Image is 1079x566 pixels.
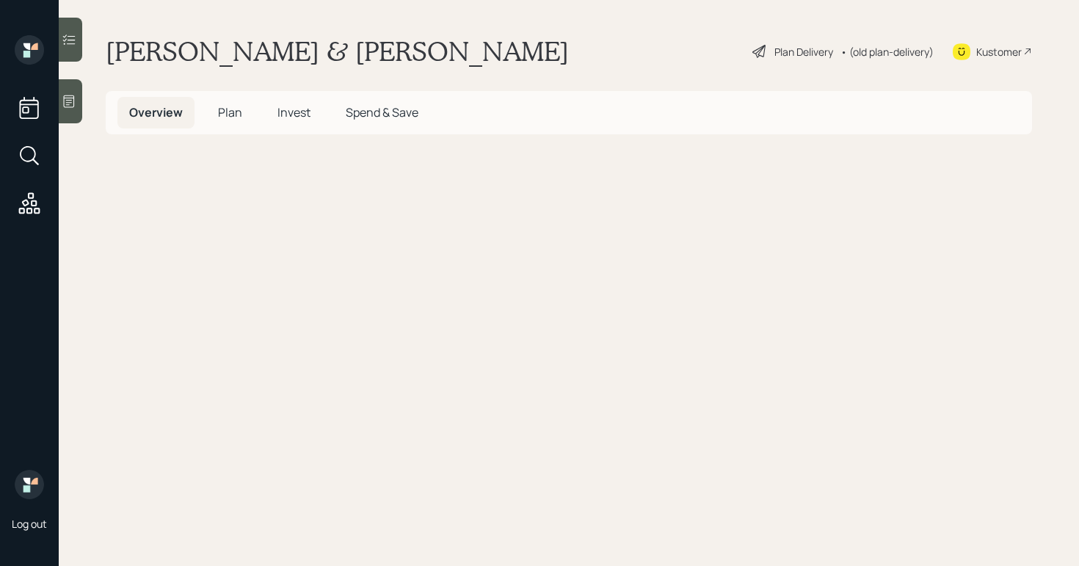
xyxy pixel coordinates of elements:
h1: [PERSON_NAME] & [PERSON_NAME] [106,35,569,68]
img: retirable_logo.png [15,470,44,499]
span: Invest [277,104,310,120]
div: Log out [12,517,47,531]
span: Plan [218,104,242,120]
span: Spend & Save [346,104,418,120]
div: Kustomer [976,44,1022,59]
span: Overview [129,104,183,120]
div: • (old plan-delivery) [840,44,934,59]
div: Plan Delivery [774,44,833,59]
